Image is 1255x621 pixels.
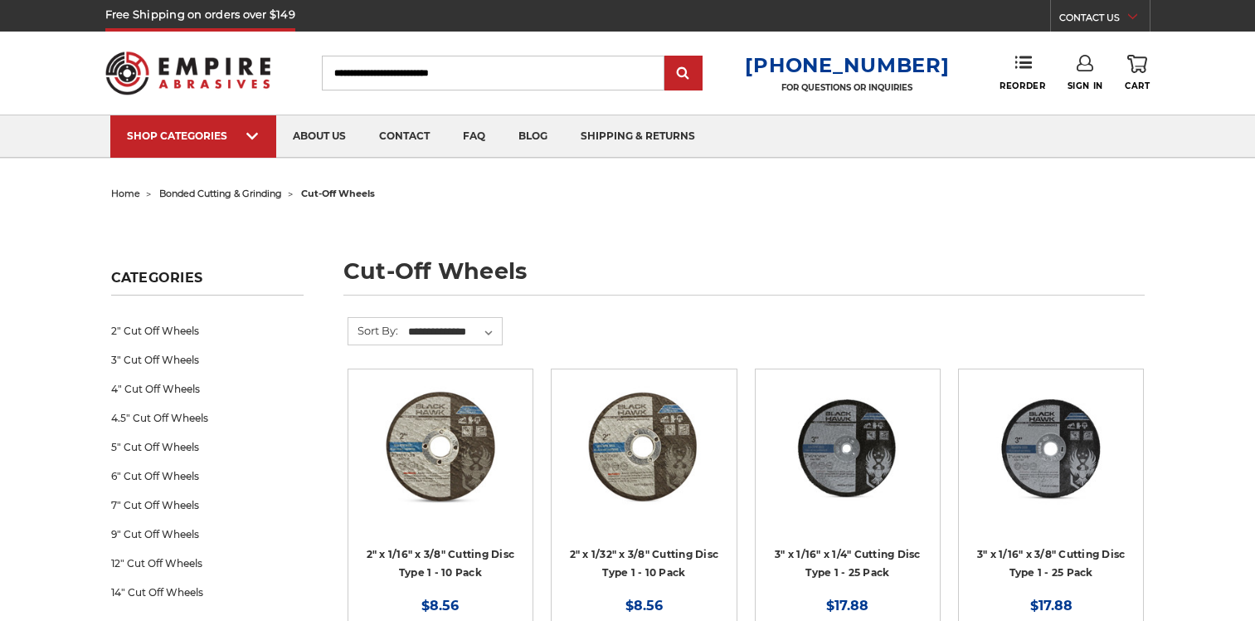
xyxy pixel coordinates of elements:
[406,320,502,345] select: Sort By:
[111,403,304,433] a: 4.5" Cut Off Wheels
[1059,8,1150,32] a: CONTACT US
[502,115,564,158] a: blog
[745,82,949,93] p: FOR QUESTIONS OR INQUIRIES
[826,598,868,614] span: $17.88
[745,53,949,77] a: [PHONE_NUMBER]
[1125,81,1150,91] span: Cart
[360,381,521,542] a: 2" x 1/16" x 3/8" Cut Off Wheel
[343,260,1145,296] h1: cut-off wheels
[111,520,304,549] a: 9" Cut Off Wheels
[1000,55,1045,90] a: Reorder
[111,374,304,403] a: 4" Cut Off Wheels
[301,188,375,199] span: cut-off wheels
[374,381,507,514] img: 2" x 1/16" x 3/8" Cut Off Wheel
[367,548,515,579] a: 2" x 1/16" x 3/8" Cutting Disc Type 1 - 10 Pack
[111,491,304,520] a: 7" Cut Off Wheels
[111,316,304,345] a: 2" Cut Off Wheels
[159,188,282,199] a: bonded cutting & grinding
[564,115,712,158] a: shipping & returns
[111,345,304,374] a: 3" Cut Off Wheels
[563,381,724,542] a: 2" x 1/32" x 3/8" Cut Off Wheel
[105,41,271,105] img: Empire Abrasives
[348,318,398,343] label: Sort By:
[767,381,928,542] a: 3” x .0625” x 1/4” Die Grinder Cut-Off Wheels by Black Hawk Abrasives
[111,549,304,578] a: 12" Cut Off Wheels
[970,381,1131,542] a: 3" x 1/16" x 3/8" Cutting Disc
[111,578,304,607] a: 14" Cut Off Wheels
[1000,81,1045,91] span: Reorder
[421,598,459,614] span: $8.56
[667,57,700,90] input: Submit
[625,598,663,614] span: $8.56
[977,548,1126,579] a: 3" x 1/16" x 3/8" Cutting Disc Type 1 - 25 Pack
[362,115,446,158] a: contact
[127,130,260,142] div: SHOP CATEGORIES
[1030,598,1073,614] span: $17.88
[985,381,1117,514] img: 3" x 1/16" x 3/8" Cutting Disc
[276,115,362,158] a: about us
[775,548,921,579] a: 3" x 1/16" x 1/4" Cutting Disc Type 1 - 25 Pack
[111,188,140,199] a: home
[111,462,304,491] a: 6" Cut Off Wheels
[111,270,304,296] h5: Categories
[1125,55,1150,91] a: Cart
[111,433,304,462] a: 5" Cut Off Wheels
[446,115,502,158] a: faq
[577,381,710,514] img: 2" x 1/32" x 3/8" Cut Off Wheel
[781,381,914,514] img: 3” x .0625” x 1/4” Die Grinder Cut-Off Wheels by Black Hawk Abrasives
[1068,81,1103,91] span: Sign In
[570,548,719,579] a: 2" x 1/32" x 3/8" Cutting Disc Type 1 - 10 Pack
